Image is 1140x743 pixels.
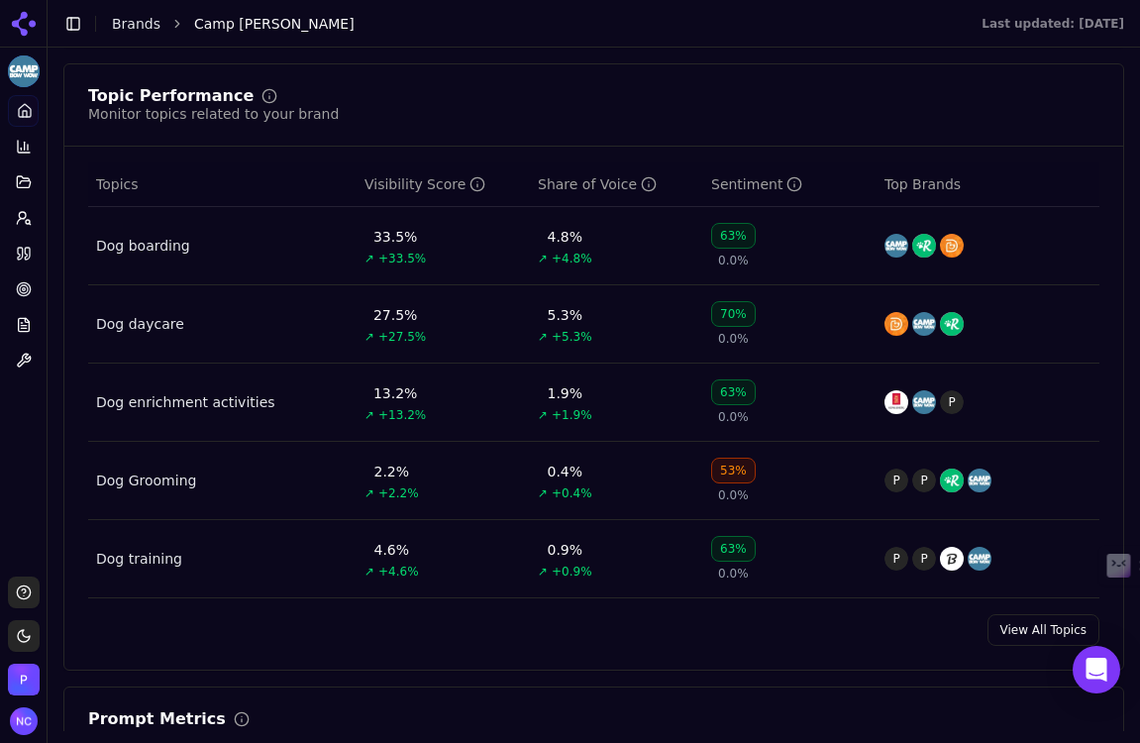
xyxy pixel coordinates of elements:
[548,383,583,403] div: 1.9%
[538,174,657,194] div: Share of Voice
[373,227,417,247] div: 33.5%
[711,458,756,483] div: 53%
[373,383,417,403] div: 13.2%
[96,314,184,334] a: Dog daycare
[112,14,942,34] nav: breadcrumb
[711,223,756,249] div: 63%
[987,614,1099,646] a: View All Topics
[877,162,1099,207] th: Top Brands
[718,409,749,425] span: 0.0%
[711,536,756,562] div: 63%
[10,707,38,735] button: Open user button
[940,547,964,571] img: zoom room
[940,469,964,492] img: rover
[711,174,802,194] div: Sentiment
[552,329,592,345] span: +5.3%
[552,407,592,423] span: +1.9%
[374,462,410,481] div: 2.2%
[378,251,426,266] span: +33.5%
[10,707,38,735] img: Nataly Chigireva
[112,16,160,32] a: Brands
[538,564,548,580] span: ↗
[912,547,936,571] span: P
[552,251,592,266] span: +4.8%
[940,234,964,258] img: dogtopia
[364,564,374,580] span: ↗
[912,234,936,258] img: rover
[718,253,749,268] span: 0.0%
[968,469,991,492] img: camp bow wow
[912,312,936,336] img: camp bow wow
[552,485,592,501] span: +0.4%
[96,236,190,256] a: Dog boarding
[884,390,908,414] img: kong
[88,162,1099,598] div: Data table
[364,485,374,501] span: ↗
[940,390,964,414] span: P
[538,251,548,266] span: ↗
[88,162,357,207] th: Topics
[364,251,374,266] span: ↗
[552,564,592,580] span: +0.9%
[538,329,548,345] span: ↗
[364,329,374,345] span: ↗
[96,174,139,194] span: Topics
[378,564,419,580] span: +4.6%
[718,487,749,503] span: 0.0%
[1073,646,1120,693] div: Open Intercom Messenger
[548,305,583,325] div: 5.3%
[96,392,275,412] a: Dog enrichment activities
[538,407,548,423] span: ↗
[374,540,410,560] div: 4.6%
[548,462,583,481] div: 0.4%
[88,88,254,104] div: Topic Performance
[96,549,182,569] a: Dog training
[538,485,548,501] span: ↗
[884,174,961,194] span: Top Brands
[194,14,355,34] span: Camp [PERSON_NAME]
[8,55,40,87] img: Camp Bow Wow
[884,547,908,571] span: P
[548,540,583,560] div: 0.9%
[912,469,936,492] span: P
[718,331,749,347] span: 0.0%
[718,566,749,582] span: 0.0%
[8,55,40,87] button: Current brand: Camp Bow Wow
[357,162,530,207] th: visibilityScore
[884,234,908,258] img: camp bow wow
[378,485,419,501] span: +2.2%
[8,664,40,695] img: Propelled Brands
[96,471,196,490] a: Dog Grooming
[530,162,703,207] th: shareOfVoice
[373,305,417,325] div: 27.5%
[703,162,877,207] th: sentiment
[364,407,374,423] span: ↗
[884,312,908,336] img: dogtopia
[711,379,756,405] div: 63%
[364,174,485,194] div: Visibility Score
[711,301,756,327] div: 70%
[884,469,908,492] span: P
[982,16,1124,32] div: Last updated: [DATE]
[88,711,226,727] div: Prompt Metrics
[548,227,583,247] div: 4.8%
[940,312,964,336] img: rover
[8,664,40,695] button: Open organization switcher
[912,390,936,414] img: camp bow wow
[968,547,991,571] img: camp bow wow
[378,407,426,423] span: +13.2%
[88,104,339,124] div: Monitor topics related to your brand
[378,329,426,345] span: +27.5%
